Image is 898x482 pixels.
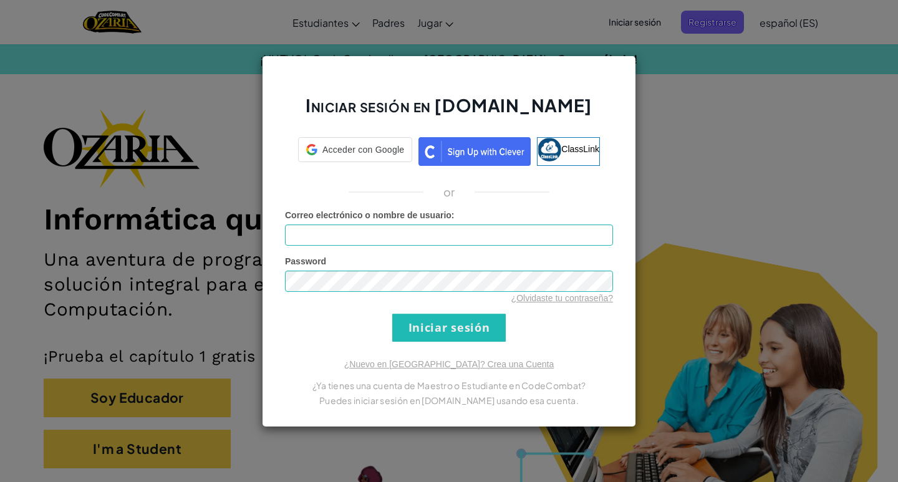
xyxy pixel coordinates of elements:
span: ClassLink [561,143,599,153]
p: ¿Ya tienes una cuenta de Maestro o Estudiante en CodeCombat? [285,378,613,393]
div: Acceder con Google [298,137,412,162]
span: Acceder con Google [322,143,404,156]
img: clever_sso_button@2x.png [418,137,531,166]
a: ¿Nuevo en [GEOGRAPHIC_DATA]? Crea una Cuenta [344,359,554,369]
span: Correo electrónico o nombre de usuario [285,210,451,220]
a: ¿Olvidaste tu contraseña? [511,293,613,303]
input: Iniciar sesión [392,314,506,342]
p: Puedes iniciar sesión en [DOMAIN_NAME] usando esa cuenta. [285,393,613,408]
a: Acceder con Google [298,137,412,166]
label: : [285,209,455,221]
span: Password [285,256,326,266]
p: or [443,185,455,200]
img: classlink-logo-small.png [538,138,561,161]
h2: Iniciar sesión en [DOMAIN_NAME] [285,94,613,130]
